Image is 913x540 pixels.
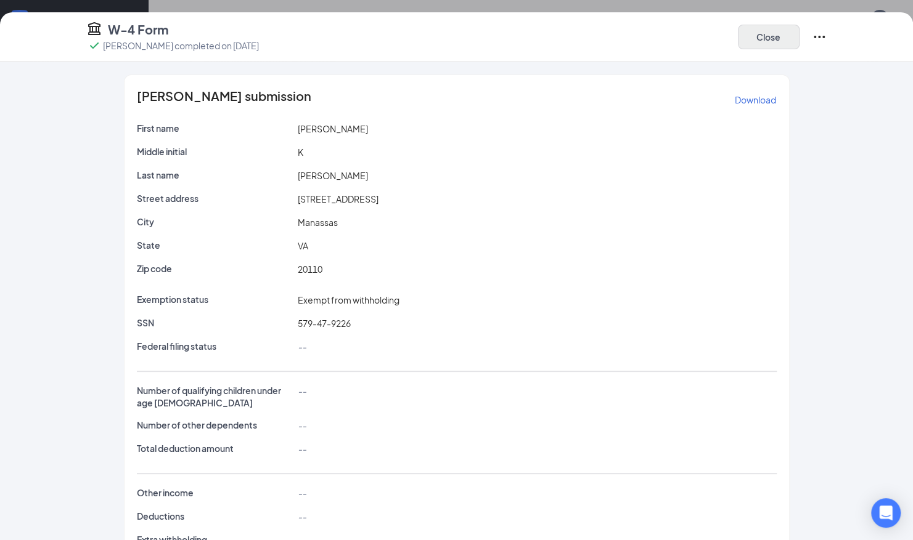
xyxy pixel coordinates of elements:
span: Exempt from withholding [298,294,399,305]
p: Total deduction amount [137,442,293,454]
span: K [298,147,303,158]
span: 20110 [298,264,322,275]
p: City [137,216,293,228]
p: Zip code [137,262,293,275]
span: -- [298,488,306,499]
h4: W-4 Form [108,21,168,38]
svg: TaxGovernmentIcon [87,21,102,36]
p: [PERSON_NAME] completed on [DATE] [103,39,259,52]
svg: Checkmark [87,38,102,53]
p: Deductions [137,510,293,522]
span: -- [298,385,306,397]
p: Other income [137,486,293,499]
p: SSN [137,316,293,329]
span: -- [298,341,306,352]
button: Download [734,90,777,110]
span: [PERSON_NAME] [298,123,368,134]
p: Number of qualifying children under age [DEMOGRAPHIC_DATA] [137,384,293,409]
span: -- [298,443,306,454]
span: [PERSON_NAME] submission [137,90,311,110]
span: [STREET_ADDRESS] [298,193,379,204]
span: [PERSON_NAME] [298,170,368,181]
span: 579-47-9226 [298,318,351,329]
p: Number of other dependents [137,419,293,431]
span: Manassas [298,217,338,228]
p: Street address [137,192,293,204]
p: First name [137,122,293,134]
span: -- [298,511,306,522]
p: State [137,239,293,251]
span: VA [298,240,308,251]
p: Middle initial [137,145,293,158]
p: Federal filing status [137,340,293,352]
button: Close [738,25,800,49]
p: Exemption status [137,293,293,305]
svg: Ellipses [812,30,827,44]
div: Open Intercom Messenger [871,498,901,528]
span: -- [298,420,306,431]
p: Download [735,94,776,106]
p: Last name [137,169,293,181]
